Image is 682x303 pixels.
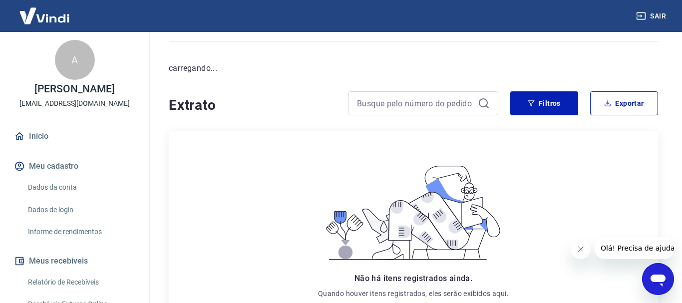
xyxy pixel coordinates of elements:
a: Início [12,125,137,147]
span: Olá! Precisa de ajuda? [6,7,84,15]
a: Relatório de Recebíveis [24,272,137,293]
a: Dados da conta [24,177,137,198]
p: Quando houver itens registrados, eles serão exibidos aqui. [318,289,509,299]
iframe: Mensagem da empresa [595,237,674,259]
h4: Extrato [169,95,337,115]
div: A [55,40,95,80]
p: [PERSON_NAME] [34,84,114,94]
button: Meus recebíveis [12,250,137,272]
p: [EMAIL_ADDRESS][DOMAIN_NAME] [19,98,130,109]
input: Busque pelo número do pedido [357,96,474,111]
img: Vindi [12,0,77,31]
button: Sair [634,7,670,25]
p: carregando... [169,62,658,74]
iframe: Fechar mensagem [571,239,591,259]
button: Filtros [510,91,578,115]
a: Dados de login [24,200,137,220]
iframe: Botão para abrir a janela de mensagens [642,263,674,295]
a: Informe de rendimentos [24,222,137,242]
span: Não há itens registrados ainda. [354,274,472,283]
button: Meu cadastro [12,155,137,177]
button: Exportar [590,91,658,115]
